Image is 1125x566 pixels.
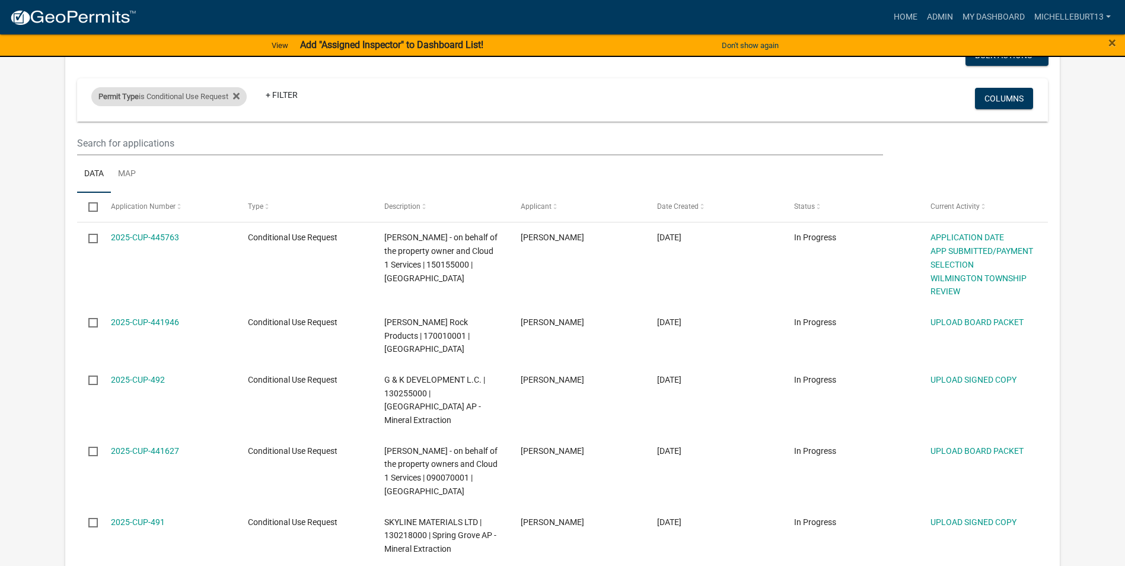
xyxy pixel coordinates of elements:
a: UPLOAD BOARD PACKET [930,446,1024,456]
span: 06/26/2025 [657,446,681,456]
span: Conditional Use Request [248,375,337,384]
button: Don't show again [717,36,783,55]
span: Application Number [111,202,176,211]
span: G & K DEVELOPMENT L.C. | 130255000 | Spring Grove AP - Mineral Extraction [384,375,485,425]
span: In Progress [794,317,836,327]
a: UPLOAD SIGNED COPY [930,375,1016,384]
a: 2025-CUP-441946 [111,317,179,327]
datatable-header-cell: Applicant [509,193,646,221]
a: + Filter [256,84,307,106]
span: Chris Priebe [521,517,584,527]
a: 2025-CUP-492 [111,375,165,384]
span: Mike Huizenga - on behalf of the property owners and Cloud 1 Services | 090070001 | Mayville [384,446,498,496]
span: Bruening Rock Products | 170010001 | Yucatan [384,317,470,354]
datatable-header-cell: Select [77,193,100,221]
datatable-header-cell: Application Number [100,193,236,221]
span: Description [384,202,420,211]
a: My Dashboard [958,6,1030,28]
a: View [267,36,293,55]
a: michelleburt13 [1030,6,1116,28]
span: 07/07/2025 [657,233,681,242]
input: Search for applications [77,131,883,155]
span: Mike Huizenga - on behalf of the property owner and Cloud 1 Services | 150155000 | Wilmington [384,233,498,282]
span: 06/26/2025 [657,375,681,384]
span: Conditional Use Request [248,317,337,327]
button: Columns [975,88,1033,109]
datatable-header-cell: Date Created [646,193,782,221]
span: Conditional Use Request [248,233,337,242]
a: Map [111,155,143,193]
span: Mike Huizenga [521,446,584,456]
a: Home [889,6,922,28]
span: Conditional Use Request [248,517,337,527]
a: APPLICATION DATE [930,233,1004,242]
datatable-header-cell: Current Activity [919,193,1056,221]
datatable-header-cell: Type [236,193,372,221]
span: Status [794,202,815,211]
datatable-header-cell: Status [782,193,919,221]
a: 2025-CUP-445763 [111,233,179,242]
a: Data [77,155,111,193]
a: APP SUBMITTED/PAYMENT SELECTION [930,246,1033,269]
strong: Add "Assigned Inspector" to Dashboard List! [300,39,483,50]
span: × [1108,34,1116,51]
span: Mike Huizenga [521,233,584,242]
span: In Progress [794,233,836,242]
a: UPLOAD SIGNED COPY [930,517,1016,527]
a: UPLOAD BOARD PACKET [930,317,1024,327]
button: Close [1108,36,1116,50]
a: WILMINGTON TOWNSHIP REVIEW [930,274,1027,297]
a: 2025-CUP-491 [111,517,165,527]
span: 05/21/2025 [657,517,681,527]
span: Applicant [521,202,552,211]
span: Permit Type [98,92,139,101]
div: is Conditional Use Request [91,87,247,106]
datatable-header-cell: Description [373,193,509,221]
span: Type [248,202,263,211]
span: Current Activity [930,202,980,211]
span: In Progress [794,375,836,384]
span: 06/26/2025 [657,317,681,327]
span: In Progress [794,446,836,456]
span: Date Created [657,202,699,211]
span: SKYLINE MATERIALS LTD | 130218000 | Spring Grove AP - Mineral Extraction [384,517,496,554]
span: Chris Priebe [521,375,584,384]
a: Admin [922,6,958,28]
span: Conditional Use Request [248,446,337,456]
a: 2025-CUP-441627 [111,446,179,456]
span: Chris Priebe [521,317,584,327]
span: In Progress [794,517,836,527]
